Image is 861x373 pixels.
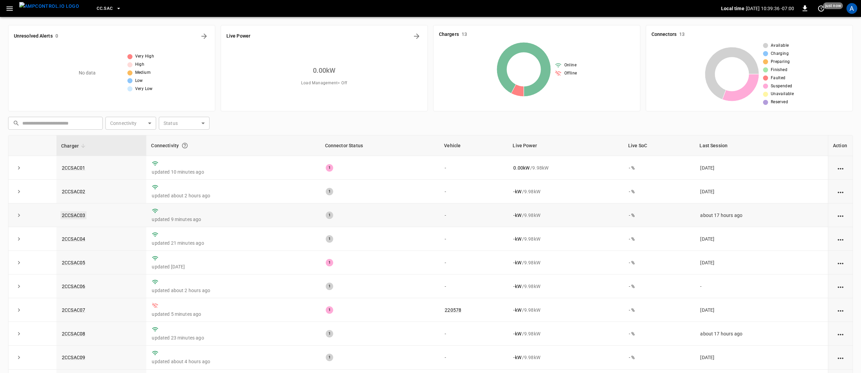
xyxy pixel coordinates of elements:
td: [DATE] [695,298,828,322]
p: - kW [513,212,521,219]
td: - [439,346,508,369]
a: 2CCSAC09 [62,355,85,360]
div: 1 [326,188,333,195]
div: 1 [326,235,333,243]
span: Medium [135,69,151,76]
div: / 9.98 kW [513,354,618,361]
span: Faulted [771,75,786,82]
th: Last Session [695,135,828,156]
span: just now [823,2,843,9]
div: action cell options [836,307,845,313]
div: 1 [326,283,333,290]
div: / 9.98 kW [513,307,618,313]
span: Reserved [771,99,788,106]
button: expand row [14,163,24,173]
p: updated 5 minutes ago [152,311,315,317]
h6: Live Power [226,32,250,40]
h6: Unresolved Alerts [14,32,53,40]
p: updated 21 minutes ago [152,240,315,246]
p: - kW [513,330,521,337]
p: updated 23 minutes ago [152,334,315,341]
span: Load Management = Off [301,80,347,87]
button: expand row [14,352,24,363]
button: expand row [14,329,24,339]
a: 2CCSAC03 [60,211,87,219]
span: CC.SAC [97,5,113,13]
td: [DATE] [695,180,828,203]
button: expand row [14,210,24,220]
a: 2CCSAC08 [62,331,85,336]
div: action cell options [836,164,845,171]
td: - % [623,156,695,180]
div: action cell options [836,212,845,219]
div: / 9.98 kW [513,236,618,242]
div: action cell options [836,259,845,266]
h6: Chargers [439,31,459,38]
th: Connector Status [320,135,440,156]
span: Low [135,78,143,84]
th: Action [828,135,853,156]
td: about 17 hours ago [695,322,828,346]
td: - [439,180,508,203]
td: [DATE] [695,156,828,180]
p: - kW [513,354,521,361]
div: 1 [326,212,333,219]
td: [DATE] [695,346,828,369]
span: Preparing [771,59,790,65]
span: Very Low [135,86,153,92]
p: updated about 2 hours ago [152,287,315,294]
td: - [695,275,828,298]
h6: 0.00 kW [313,65,336,76]
div: 1 [326,354,333,361]
div: action cell options [836,283,845,290]
p: updated [DATE] [152,263,315,270]
button: Energy Overview [411,31,422,42]
div: profile-icon [846,3,857,14]
a: 2CCSAC01 [62,165,85,171]
a: 2CCSAC05 [62,260,85,265]
div: / 9.98 kW [513,212,618,219]
p: updated 9 minutes ago [152,216,315,223]
button: expand row [14,186,24,197]
td: [DATE] [695,251,828,275]
div: 1 [326,306,333,314]
div: / 9.98 kW [513,330,618,337]
button: expand row [14,305,24,315]
td: - [439,251,508,275]
div: action cell options [836,354,845,361]
td: - % [623,203,695,227]
td: - % [623,275,695,298]
div: / 9.98 kW [513,259,618,266]
p: updated about 4 hours ago [152,358,315,365]
td: - [439,227,508,251]
td: about 17 hours ago [695,203,828,227]
a: 2CCSAC02 [62,189,85,194]
td: - % [623,227,695,251]
th: Vehicle [439,135,508,156]
h6: 13 [462,31,467,38]
a: 2CCSAC06 [62,284,85,289]
td: - [439,203,508,227]
button: expand row [14,258,24,268]
div: / 9.98 kW [513,164,618,171]
span: Online [564,62,576,69]
img: ampcontrol.io logo [19,2,79,10]
span: Available [771,42,789,49]
td: - [439,156,508,180]
button: set refresh interval [816,3,827,14]
div: / 9.98 kW [513,188,618,195]
p: - kW [513,236,521,242]
p: updated about 2 hours ago [152,192,315,199]
td: - % [623,180,695,203]
td: [DATE] [695,227,828,251]
th: Live Power [508,135,623,156]
a: 220578 [445,307,461,313]
div: 1 [326,330,333,337]
p: - kW [513,188,521,195]
h6: Connectors [651,31,676,38]
p: No data [79,69,96,76]
td: - % [623,346,695,369]
th: Live SoC [623,135,695,156]
div: 1 [326,164,333,172]
button: All Alerts [199,31,210,42]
